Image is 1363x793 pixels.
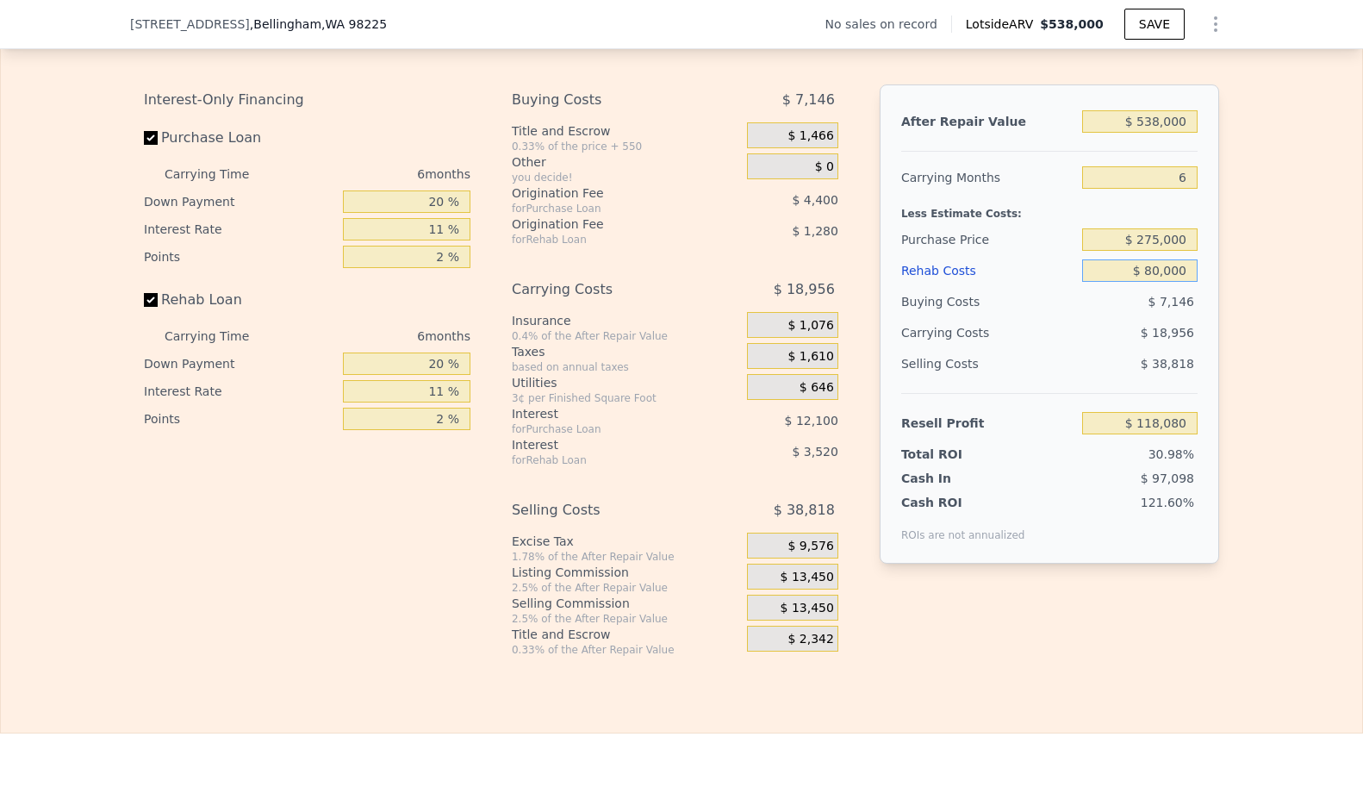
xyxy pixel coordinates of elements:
[966,16,1040,33] span: Lotside ARV
[165,160,277,188] div: Carrying Time
[815,159,834,175] span: $ 0
[792,445,837,459] span: $ 3,520
[781,601,834,616] span: $ 13,450
[512,233,704,247] div: for Rehab Loan
[283,322,470,350] div: 6 months
[512,274,704,305] div: Carrying Costs
[785,414,838,428] span: $ 12,100
[1148,295,1194,309] span: $ 7,146
[792,193,837,207] span: $ 4,400
[901,494,1025,511] div: Cash ROI
[512,202,704,215] div: for Purchase Loan
[901,408,1075,439] div: Resell Profit
[901,162,1075,193] div: Carrying Months
[1040,17,1104,31] span: $538,000
[787,632,833,647] span: $ 2,342
[1141,357,1194,371] span: $ 38,818
[774,274,835,305] span: $ 18,956
[512,140,740,153] div: 0.33% of the price + 550
[165,322,277,350] div: Carrying Time
[512,374,740,391] div: Utilities
[1141,326,1194,340] span: $ 18,956
[321,17,387,31] span: , WA 98225
[144,293,158,307] input: Rehab Loan
[512,184,704,202] div: Origination Fee
[1148,447,1194,461] span: 30.98%
[144,84,470,116] div: Interest-Only Financing
[144,188,336,215] div: Down Payment
[512,171,740,184] div: you decide!
[782,84,835,116] span: $ 7,146
[800,380,834,396] span: $ 646
[144,122,336,153] label: Purchase Loan
[512,312,740,329] div: Insurance
[787,128,833,144] span: $ 1,466
[512,436,704,453] div: Interest
[1141,496,1194,509] span: 121.60%
[512,215,704,233] div: Origination Fee
[901,286,1075,317] div: Buying Costs
[512,122,740,140] div: Title and Escrow
[512,153,740,171] div: Other
[512,564,740,581] div: Listing Commission
[512,495,704,526] div: Selling Costs
[781,570,834,585] span: $ 13,450
[1141,471,1194,485] span: $ 97,098
[512,626,740,643] div: Title and Escrow
[901,106,1075,137] div: After Repair Value
[1124,9,1185,40] button: SAVE
[1198,7,1233,41] button: Show Options
[283,160,470,188] div: 6 months
[144,350,336,378] div: Down Payment
[787,349,833,365] span: $ 1,610
[512,453,704,467] div: for Rehab Loan
[512,391,740,405] div: 3¢ per Finished Square Foot
[901,193,1198,224] div: Less Estimate Costs:
[250,16,387,33] span: , Bellingham
[144,405,336,433] div: Points
[901,224,1075,255] div: Purchase Price
[787,318,833,334] span: $ 1,076
[144,378,336,405] div: Interest Rate
[901,255,1075,286] div: Rehab Costs
[512,343,740,360] div: Taxes
[787,539,833,554] span: $ 9,576
[825,16,951,33] div: No sales on record
[512,581,740,595] div: 2.5% of the After Repair Value
[901,470,1009,487] div: Cash In
[512,550,740,564] div: 1.78% of the After Repair Value
[144,243,336,271] div: Points
[901,317,1009,348] div: Carrying Costs
[901,511,1025,542] div: ROIs are not annualized
[512,360,740,374] div: based on annual taxes
[512,329,740,343] div: 0.4% of the After Repair Value
[130,16,250,33] span: [STREET_ADDRESS]
[144,284,336,315] label: Rehab Loan
[144,131,158,145] input: Purchase Loan
[512,643,740,657] div: 0.33% of the After Repair Value
[901,446,1009,463] div: Total ROI
[901,348,1075,379] div: Selling Costs
[792,224,837,238] span: $ 1,280
[512,612,740,626] div: 2.5% of the After Repair Value
[512,405,704,422] div: Interest
[512,533,740,550] div: Excise Tax
[512,595,740,612] div: Selling Commission
[774,495,835,526] span: $ 38,818
[512,84,704,116] div: Buying Costs
[144,215,336,243] div: Interest Rate
[512,422,704,436] div: for Purchase Loan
